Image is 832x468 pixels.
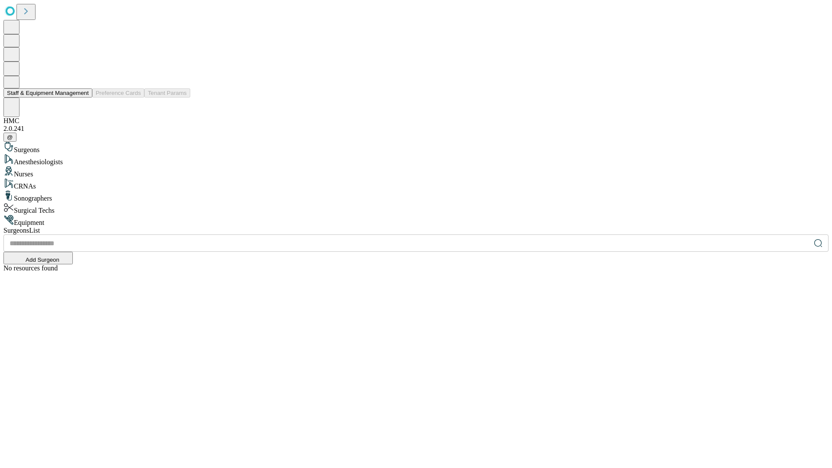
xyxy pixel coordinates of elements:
[3,133,16,142] button: @
[7,134,13,140] span: @
[144,88,190,97] button: Tenant Params
[3,142,829,154] div: Surgeons
[3,88,92,97] button: Staff & Equipment Management
[3,264,829,272] div: No resources found
[3,166,829,178] div: Nurses
[26,257,59,263] span: Add Surgeon
[3,214,829,227] div: Equipment
[3,178,829,190] div: CRNAs
[92,88,144,97] button: Preference Cards
[3,154,829,166] div: Anesthesiologists
[3,125,829,133] div: 2.0.241
[3,202,829,214] div: Surgical Techs
[3,190,829,202] div: Sonographers
[3,117,829,125] div: HMC
[3,252,73,264] button: Add Surgeon
[3,227,829,234] div: Surgeons List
